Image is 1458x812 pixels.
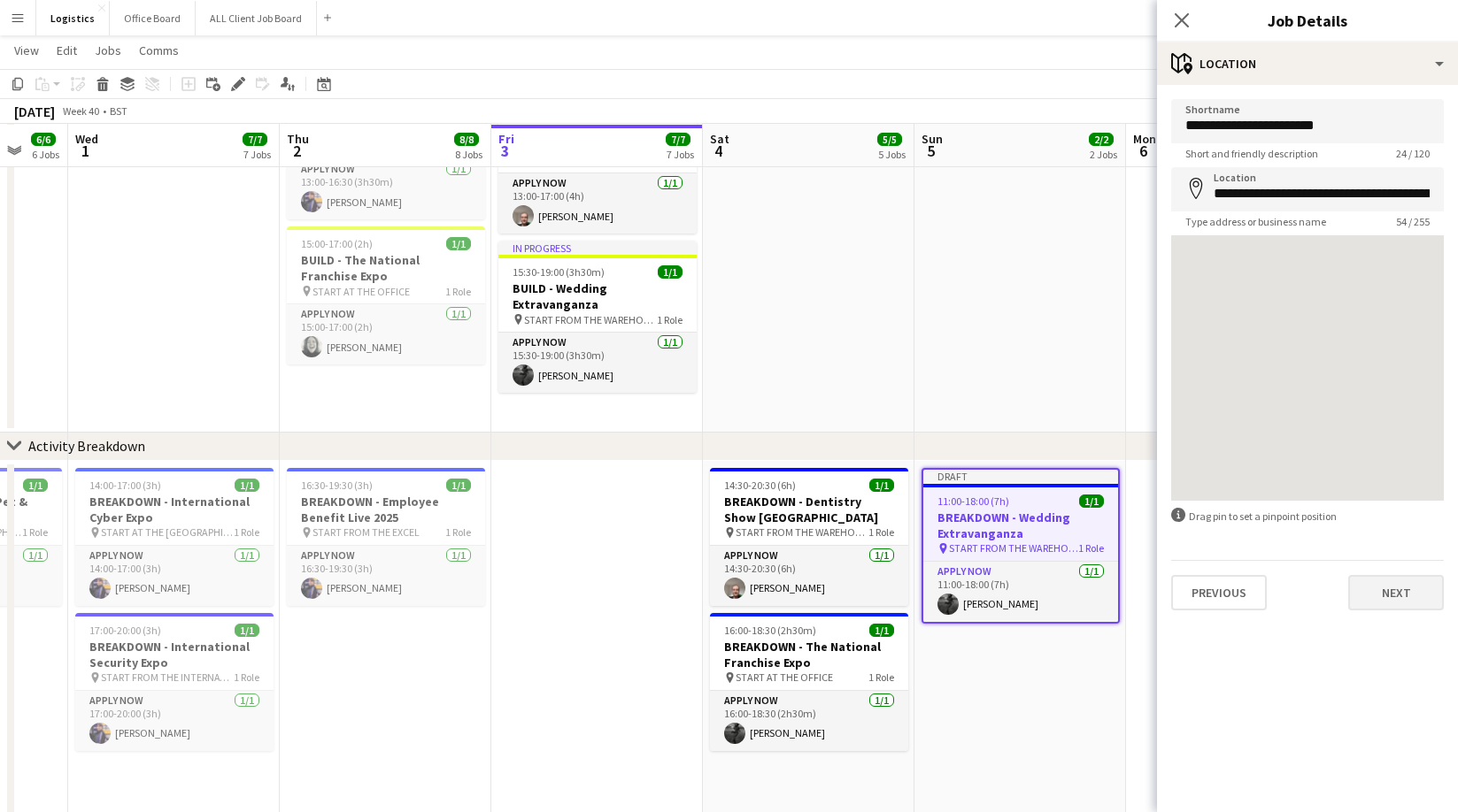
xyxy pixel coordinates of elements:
span: START FROM THE INTERNATIONAL CYBER EXPO, [GEOGRAPHIC_DATA] [101,670,234,684]
div: 2 Jobs [1090,148,1117,161]
span: 1/1 [235,624,259,637]
span: 1/1 [1079,494,1104,508]
div: 7 Jobs [243,148,271,161]
span: Edit [57,42,77,58]
span: 1/1 [658,265,683,279]
app-job-card: 14:00-17:00 (3h)1/1BREAKDOWN - International Cyber Expo START AT THE [GEOGRAPHIC_DATA]1 RoleAPPLY... [75,468,274,606]
h3: BREAKDOWN - Dentistry Show [GEOGRAPHIC_DATA] [710,494,908,525]
span: 14:00-17:00 (3h) [89,479,161,492]
span: Comms [139,42,179,58]
app-card-role: APPLY NOW1/114:00-17:00 (3h)[PERSON_NAME] [75,546,274,606]
div: 7 Jobs [667,148,694,161]
span: START AT THE [GEOGRAPHIC_DATA] [101,525,234,539]
span: 15:30-19:00 (3h30m) [513,265,605,279]
app-card-role: APPLY NOW1/113:00-17:00 (4h)[PERSON_NAME] [498,173,697,234]
h3: BREAKDOWN - The National Franchise Expo [710,639,908,670]
app-card-role: APPLY NOW1/116:00-18:30 (2h30m)[PERSON_NAME] [710,691,908,751]
span: 11:00-18:00 (7h) [937,494,1009,508]
app-card-role: APPLY NOW1/115:30-19:00 (3h30m)[PERSON_NAME] [498,333,697,393]
span: Sun [922,131,943,147]
span: 6 [1130,141,1156,161]
a: Jobs [88,39,128,62]
app-job-card: 16:00-18:30 (2h30m)1/1BREAKDOWN - The National Franchise Expo START AT THE OFFICE1 RoleAPPLY NOW1... [710,613,908,751]
span: 16:00-18:30 (2h30m) [724,624,816,637]
span: Mon [1133,131,1156,147]
app-job-card: 17:00-20:00 (3h)1/1BREAKDOWN - International Security Expo START FROM THE INTERNATIONAL CYBER EXP... [75,613,274,751]
span: 54 / 255 [1382,215,1444,228]
span: 2 [284,141,309,161]
span: 5 [919,141,943,161]
div: In progress [498,241,697,255]
h3: BUILD - Wedding Extravanganza [498,280,697,312]
span: 17:00-20:00 (3h) [89,624,161,637]
span: 1 [73,141,98,161]
app-job-card: In progress15:30-19:00 (3h30m)1/1BUILD - Wedding Extravanganza START FROM THE WAREHOUSE1 RoleAPPL... [498,241,697,393]
span: 15:00-17:00 (2h) [301,237,373,250]
span: View [14,42,39,58]
span: 16:30-19:30 (3h) [301,479,373,492]
app-card-role: APPLY NOW1/114:30-20:30 (6h)[PERSON_NAME] [710,546,908,606]
div: Draft [923,470,1118,484]
button: Office Board [110,1,196,35]
button: ALL Client Job Board [196,1,317,35]
h3: BREAKDOWN - Employee Benefit Live 2025 [287,494,485,525]
span: 1/1 [446,237,471,250]
span: 6/6 [31,133,56,146]
span: 1/1 [235,479,259,492]
span: 1 Role [868,525,894,539]
span: 3 [496,141,514,161]
button: Logistics [36,1,110,35]
div: 8 Jobs [455,148,482,161]
h3: BREAKDOWN - International Security Expo [75,639,274,670]
span: 2/2 [1089,133,1114,146]
app-job-card: 14:30-20:30 (6h)1/1BREAKDOWN - Dentistry Show [GEOGRAPHIC_DATA] START FROM THE WAREHOUSE1 RoleAPP... [710,468,908,606]
app-card-role: APPLY NOW1/115:00-17:00 (2h)[PERSON_NAME] [287,304,485,364]
button: Next [1348,575,1444,610]
span: 8/8 [454,133,479,146]
span: Week 40 [58,104,103,118]
span: START AT THE OFFICE [736,670,833,684]
span: START FROM THE WAREHOUSE [949,541,1078,555]
span: START AT THE OFFICE [312,285,410,298]
div: Location [1157,42,1458,85]
span: 4 [707,141,729,161]
div: [DATE] [14,103,55,120]
div: 6 Jobs [32,148,59,161]
app-card-role: APPLY NOW1/116:30-19:30 (3h)[PERSON_NAME] [287,546,485,606]
app-card-role: APPLY NOW1/117:00-20:00 (3h)[PERSON_NAME] [75,691,274,751]
span: START FROM THE WAREHOUSE [736,525,868,539]
h3: BREAKDOWN - International Cyber Expo [75,494,274,525]
h3: BUILD - The National Franchise Expo [287,252,485,284]
span: Sat [710,131,729,147]
span: 1 Role [22,525,48,539]
span: 5/5 [877,133,902,146]
app-job-card: Draft11:00-18:00 (7h)1/1BREAKDOWN - Wedding Extravanganza START FROM THE WAREHOUSE1 RoleAPPLY NOW... [922,468,1120,624]
span: 24 / 120 [1382,147,1444,160]
span: Wed [75,131,98,147]
h3: Job Details [1157,9,1458,32]
a: View [7,39,46,62]
span: 7/7 [243,133,267,146]
app-card-role: APPLY NOW1/113:00-16:30 (3h30m)[PERSON_NAME] [287,159,485,219]
div: Activity Breakdown [28,437,145,455]
span: 1 Role [445,285,471,298]
span: 1 Role [657,313,683,326]
div: Drag pin to set a pinpoint position [1171,508,1444,525]
span: 14:30-20:30 (6h) [724,479,796,492]
span: 7/7 [666,133,690,146]
app-job-card: 15:00-17:00 (2h)1/1BUILD - The National Franchise Expo START AT THE OFFICE1 RoleAPPLY NOW1/115:00... [287,226,485,364]
span: 1/1 [446,479,471,492]
span: 1 Role [234,525,259,539]
app-card-role: APPLY NOW1/111:00-18:00 (7h)[PERSON_NAME] [923,562,1118,622]
span: 1 Role [234,670,259,684]
app-job-card: 16:30-19:30 (3h)1/1BREAKDOWN - Employee Benefit Live 2025 START FROM THE EXCEL1 RoleAPPLY NOW1/11... [287,468,485,606]
span: START FROM THE WAREHOUSE [524,313,657,326]
span: 1/1 [869,479,894,492]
